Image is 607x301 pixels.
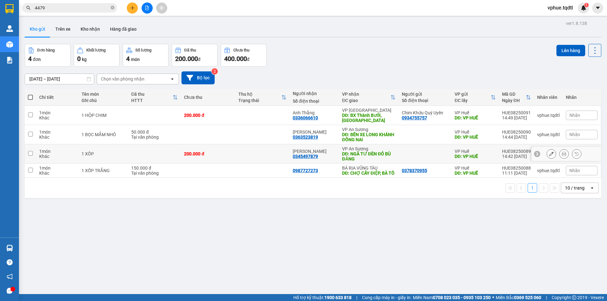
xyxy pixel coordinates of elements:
div: Chi tiết [39,95,75,100]
div: Người nhận [293,91,336,96]
div: 0934755757 [402,115,427,120]
span: Nhãn [569,132,580,137]
div: DĐ: VP HUẾ [455,154,496,159]
div: DĐ: VP HUẾ [455,115,496,120]
button: aim [156,3,167,14]
span: Nhãn [569,168,580,173]
div: Khác [39,115,75,120]
span: 400.000 [224,55,247,63]
button: Khối lượng0kg [74,44,120,67]
div: Khác [39,135,75,140]
div: Ghi chú [82,98,125,103]
div: ver 1.8.138 [566,20,587,27]
span: | [356,294,357,301]
div: Chọn văn phòng nhận [101,76,144,82]
button: Kho nhận [76,21,105,37]
sup: 1 [584,3,589,7]
p: Gửi: [3,18,47,25]
div: Người gửi [402,92,448,97]
button: Đã thu200.000đ [172,44,218,67]
div: DĐ: BX Thành Bưởi, Bảo Lộc [342,113,395,123]
span: Miền Bắc [496,294,541,301]
div: 1 HỘP CHIM [82,113,125,118]
div: HUE08250091 [502,110,531,115]
div: Chưa thu [184,95,232,100]
div: HUE08250090 [502,129,531,135]
div: Tại văn phòng [131,135,178,140]
div: Đã thu [184,48,196,52]
strong: 1900 633 818 [324,295,352,300]
div: Đã thu [131,92,173,97]
span: search [26,6,31,10]
div: DĐ: VP HUẾ [455,135,496,140]
span: đ [198,57,200,62]
img: icon-new-feature [581,5,586,11]
div: Số điện thoại [402,98,448,103]
span: notification [7,274,13,280]
div: Chim Khứu Quý Uyên [402,110,448,115]
div: Đơn hàng [37,48,55,52]
div: vphue.tqdtl [537,113,560,118]
div: VP gửi [455,92,491,97]
div: Thu hộ [238,92,281,97]
div: Mã GD [502,92,526,97]
button: Số lượng4món [123,44,169,67]
div: 14:42 [DATE] [502,154,531,159]
span: đơn [33,57,41,62]
div: VP An Sương [342,146,395,151]
span: NGÃ TƯ ĐÈN ĐỎ BÙ ĐĂNG [48,26,82,47]
span: | [546,294,547,301]
strong: 0708 023 035 - 0935 103 250 [433,295,491,300]
div: 1 BỌC MẮM NHỎ [82,132,125,137]
span: close-circle [111,5,114,11]
div: HTTT [131,98,173,103]
span: 4 [126,55,130,63]
div: 11:11 [DATE] [502,171,531,176]
div: Nhân viên [537,95,560,100]
span: plus [130,6,135,10]
div: Số lượng [135,48,151,52]
div: 200.000 đ [184,151,232,156]
div: DĐ: NGÃ TƯ ĐÈN ĐỎ BÙ ĐĂNG [342,151,395,161]
span: file-add [145,6,149,10]
span: Hỗ trợ kỹ thuật: [293,294,352,301]
div: 50.000 đ [131,129,178,135]
img: logo-vxr [5,4,14,14]
div: vphue.tqdtl [537,168,560,173]
span: 0 [77,55,81,63]
div: VP [GEOGRAPHIC_DATA] [342,108,395,113]
div: Tên món [82,92,125,97]
img: warehouse-icon [6,25,13,32]
div: 0363523819 [293,135,318,140]
th: Toggle SortBy [339,89,399,106]
span: message [7,288,13,294]
div: Trạng thái [238,98,281,103]
button: Đơn hàng4đơn [25,44,71,67]
div: HUE08250089 [502,149,531,154]
span: Cung cấp máy in - giấy in: [362,294,411,301]
div: VP Huế [455,166,496,171]
div: 14:49 [DATE] [502,115,531,120]
th: Toggle SortBy [499,89,534,106]
div: 14:44 [DATE] [502,135,531,140]
img: warehouse-icon [6,41,13,48]
span: close-circle [111,6,114,9]
img: warehouse-icon [6,245,13,251]
span: 0345497879 [48,18,83,25]
div: Sửa đơn hàng [547,149,556,159]
div: Ngày ĐH [502,98,526,103]
button: 1 [528,183,537,193]
div: VP An Sương [342,127,395,132]
span: ⚪️ [492,296,494,299]
span: Nhãn [569,113,580,118]
div: 150.000 đ [131,166,178,171]
span: món [131,57,140,62]
div: 0345497879 [293,154,318,159]
span: question-circle [7,259,13,265]
button: Kho gửi [25,21,50,37]
span: Giao: [48,27,82,47]
span: VP Huế [13,18,33,25]
div: ĐC lấy [455,98,491,103]
div: 1 món [39,129,75,135]
div: DĐ: VP HUẾ [455,171,496,176]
